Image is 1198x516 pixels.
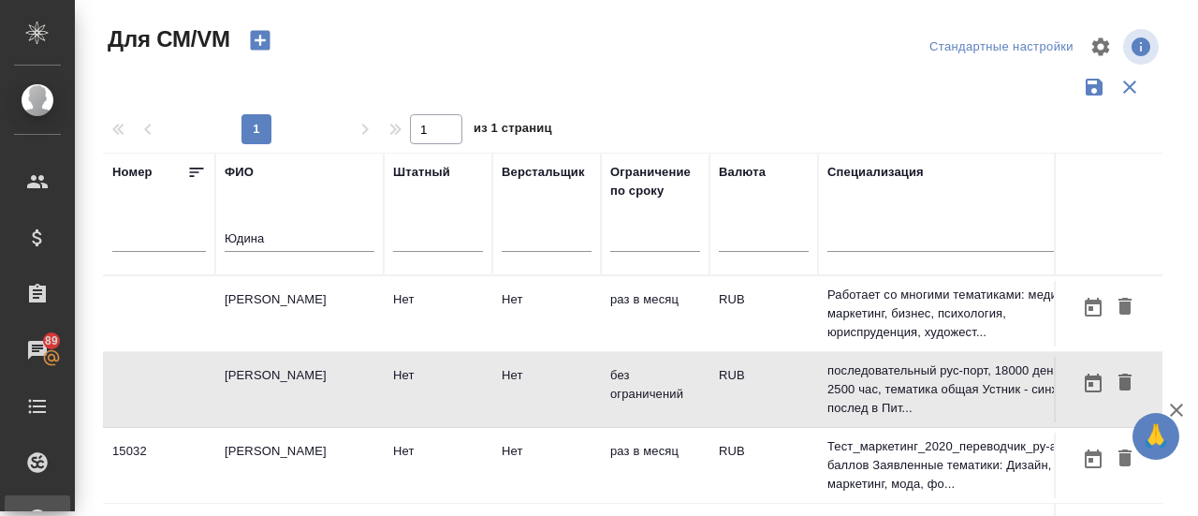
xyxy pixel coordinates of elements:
[225,163,254,182] div: ФИО
[502,163,585,182] div: Верстальщик
[1077,290,1109,325] button: Открыть календарь загрузки
[1132,413,1179,460] button: 🙏
[925,33,1078,62] div: split button
[1112,69,1147,105] button: Сбросить фильтры
[1076,69,1112,105] button: Сохранить фильтры
[474,117,552,144] span: из 1 страниц
[384,357,492,422] td: Нет
[238,24,283,56] button: Создать
[601,357,709,422] td: без ограничений
[709,357,818,422] td: RUB
[215,357,384,422] td: [PERSON_NAME]
[393,163,450,182] div: Штатный
[1140,417,1172,456] span: 🙏
[1077,366,1109,401] button: Открыть календарь загрузки
[610,163,700,200] div: Ограничение по сроку
[827,361,1089,418] p: последовательный рус-порт, 18000 день, 2500 час, тематика общая Устник - синхрон и послед в Пит...
[215,433,384,498] td: [PERSON_NAME]
[709,433,818,498] td: RUB
[1109,290,1141,325] button: Удалить
[215,281,384,346] td: [PERSON_NAME]
[827,437,1089,494] p: Тест_маркетинг_2020_переводчик_ру-ан_7,5 баллов Заявленные тематики: Дизайн, маркетинг, мода, фо...
[709,281,818,346] td: RUB
[827,163,924,182] div: Специализация
[384,281,492,346] td: Нет
[492,433,601,498] td: Нет
[112,163,153,182] div: Номер
[601,433,709,498] td: раз в месяц
[34,332,69,350] span: 89
[1077,442,1109,477] button: Открыть календарь загрузки
[1109,366,1141,401] button: Удалить
[384,433,492,498] td: Нет
[827,286,1089,342] p: Работает со многими тематиками: медицина, маркетинг, бизнес, психология, юриспруденция, художест...
[1123,29,1162,65] span: Посмотреть информацию
[1109,442,1141,477] button: Удалить
[601,281,709,346] td: раз в месяц
[719,163,766,182] div: Валюта
[1078,24,1123,69] span: Настроить таблицу
[5,327,70,374] a: 89
[492,281,601,346] td: Нет
[492,357,601,422] td: Нет
[103,433,215,498] td: 15032
[103,24,230,54] span: Для СМ/VM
